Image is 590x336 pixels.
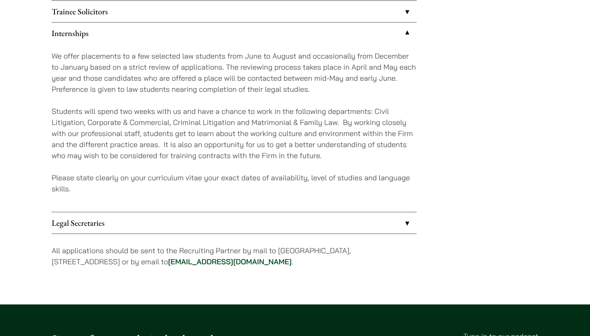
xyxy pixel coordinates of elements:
a: [EMAIL_ADDRESS][DOMAIN_NAME] [168,257,292,266]
a: Internships [52,23,417,44]
div: Internships [52,44,417,212]
a: Trainee Solicitors [52,1,417,22]
p: Students will spend two weeks with us and have a chance to work in the following departments: Civ... [52,106,417,161]
a: Legal Secretaries [52,212,417,234]
p: We offer placements to a few selected law students from June to August and occasionally from Dece... [52,50,417,95]
p: Please state clearly on your curriculum vitae your exact dates of availability, level of studies ... [52,172,417,194]
p: All applications should be sent to the Recruiting Partner by mail to [GEOGRAPHIC_DATA], [STREET_A... [52,245,417,267]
